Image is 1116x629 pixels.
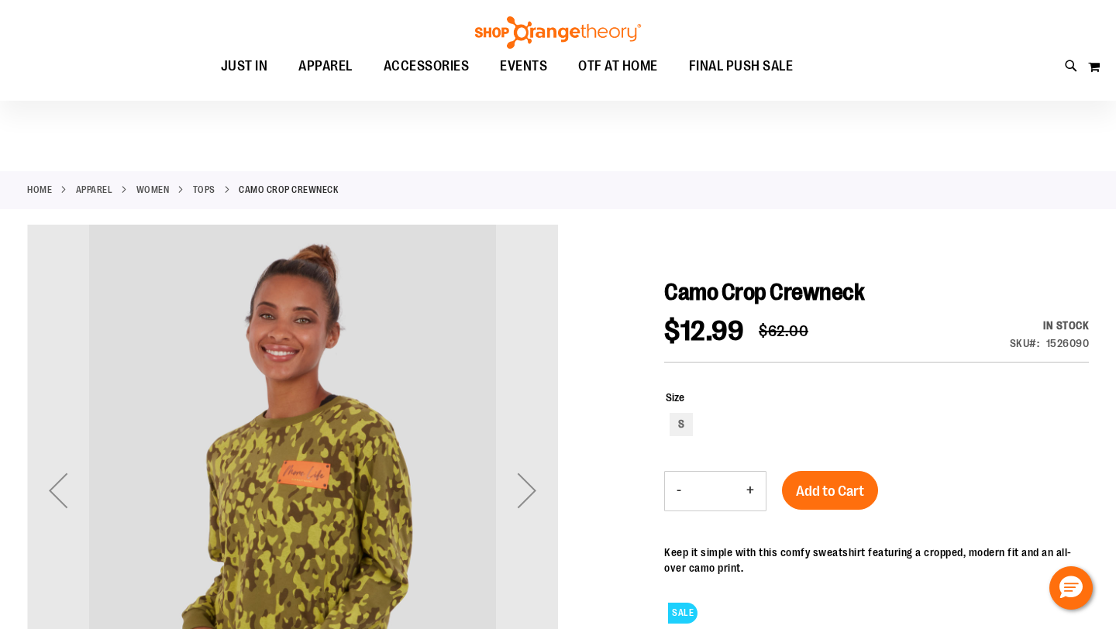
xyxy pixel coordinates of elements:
[1046,335,1090,351] div: 1526090
[735,472,766,510] button: Increase product quantity
[670,413,693,436] div: S
[693,473,735,510] input: Product quantity
[473,16,643,49] img: Shop Orangetheory
[1010,318,1090,333] div: In stock
[668,603,697,624] span: SALE
[205,49,284,84] a: JUST IN
[689,49,794,84] span: FINAL PUSH SALE
[368,49,485,84] a: ACCESSORIES
[664,315,743,347] span: $12.99
[666,391,684,404] span: Size
[664,545,1089,576] div: Keep it simple with this comfy sweatshirt featuring a cropped, modern fit and an all-over camo pr...
[1010,337,1040,349] strong: SKU
[221,49,268,84] span: JUST IN
[1049,566,1093,610] button: Hello, have a question? Let’s chat.
[384,49,470,84] span: ACCESSORIES
[665,472,693,510] button: Decrease product quantity
[27,183,52,197] a: Home
[500,49,547,84] span: EVENTS
[239,183,338,197] strong: Camo Crop Crewneck
[76,183,113,197] a: APPAREL
[1010,318,1090,333] div: Availability
[283,49,368,84] a: APPAREL
[484,49,563,84] a: EVENTS
[298,49,353,84] span: APPAREL
[759,322,808,340] span: $62.00
[796,483,864,500] span: Add to Cart
[136,183,170,197] a: WOMEN
[664,279,864,305] span: Camo Crop Crewneck
[673,49,809,84] a: FINAL PUSH SALE
[193,183,215,197] a: Tops
[578,49,658,84] span: OTF AT HOME
[563,49,673,84] a: OTF AT HOME
[782,471,878,510] button: Add to Cart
